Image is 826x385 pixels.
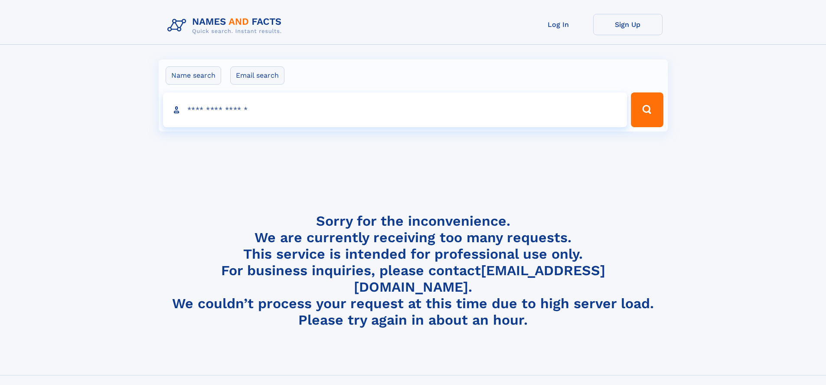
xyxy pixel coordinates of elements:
[354,262,605,295] a: [EMAIL_ADDRESS][DOMAIN_NAME]
[164,14,289,37] img: Logo Names and Facts
[230,66,284,85] label: Email search
[593,14,663,35] a: Sign Up
[631,92,663,127] button: Search Button
[163,92,627,127] input: search input
[166,66,221,85] label: Name search
[164,213,663,329] h4: Sorry for the inconvenience. We are currently receiving too many requests. This service is intend...
[524,14,593,35] a: Log In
